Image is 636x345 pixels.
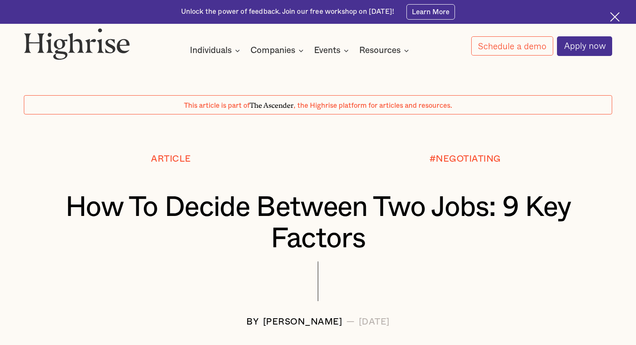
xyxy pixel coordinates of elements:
span: , the Highrise platform for articles and resources. [294,102,452,109]
div: Companies [250,46,306,56]
div: BY [246,317,259,327]
a: Apply now [557,36,612,56]
span: The Ascender [250,100,294,108]
div: Article [151,154,191,164]
div: Individuals [190,46,243,56]
div: Resources [359,46,411,56]
div: Individuals [190,46,232,56]
img: Highrise logo [24,28,130,60]
div: Events [314,46,351,56]
div: Unlock the power of feedback. Join our free workshop on [DATE]! [181,7,394,17]
a: Learn More [406,4,455,19]
img: Cross icon [610,12,620,22]
h1: How To Decide Between Two Jobs: 9 Key Factors [49,192,588,254]
a: Schedule a demo [471,36,553,56]
div: [DATE] [359,317,390,327]
div: #NEGOTIATING [429,154,501,164]
div: Resources [359,46,401,56]
div: Companies [250,46,295,56]
span: This article is part of [184,102,250,109]
div: [PERSON_NAME] [263,317,342,327]
div: Events [314,46,340,56]
div: — [346,317,355,327]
